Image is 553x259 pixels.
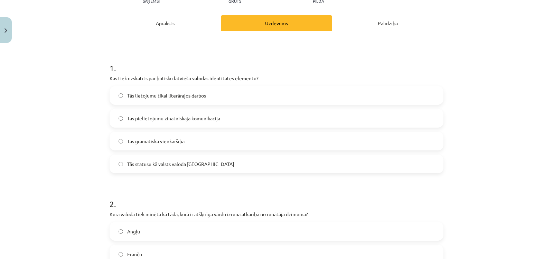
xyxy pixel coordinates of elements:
span: Franču [127,251,142,258]
img: icon-close-lesson-0947bae3869378f0d4975bcd49f059093ad1ed9edebbc8119c70593378902aed.svg [4,28,7,33]
div: Apraksts [110,15,221,31]
div: Palīdzība [332,15,443,31]
p: Kas tiek uzskatīts par būtisku latviešu valodas identitātes elementu? [110,75,443,82]
input: Franču [119,252,123,257]
span: Tās statusu kā valsts valoda [GEOGRAPHIC_DATA] [127,160,234,168]
div: Uzdevums [221,15,332,31]
h1: 1 . [110,51,443,73]
input: Tās pielietojumu zinātniskajā komunikācijā [119,116,123,121]
span: Angļu [127,228,140,235]
input: Tās gramatiskā vienkāršība [119,139,123,144]
span: Tās lietojumu tikai literārajos darbos [127,92,206,99]
p: Kura valoda tiek minēta kā tāda, kurā ir atšķirīga vārdu izruna atkarībā no runātāja dzimuma? [110,211,443,218]
input: Angļu [119,229,123,234]
input: Tās lietojumu tikai literārajos darbos [119,93,123,98]
input: Tās statusu kā valsts valoda [GEOGRAPHIC_DATA] [119,162,123,166]
span: Tās pielietojumu zinātniskajā komunikācijā [127,115,220,122]
h1: 2 . [110,187,443,209]
span: Tās gramatiskā vienkāršība [127,138,185,145]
